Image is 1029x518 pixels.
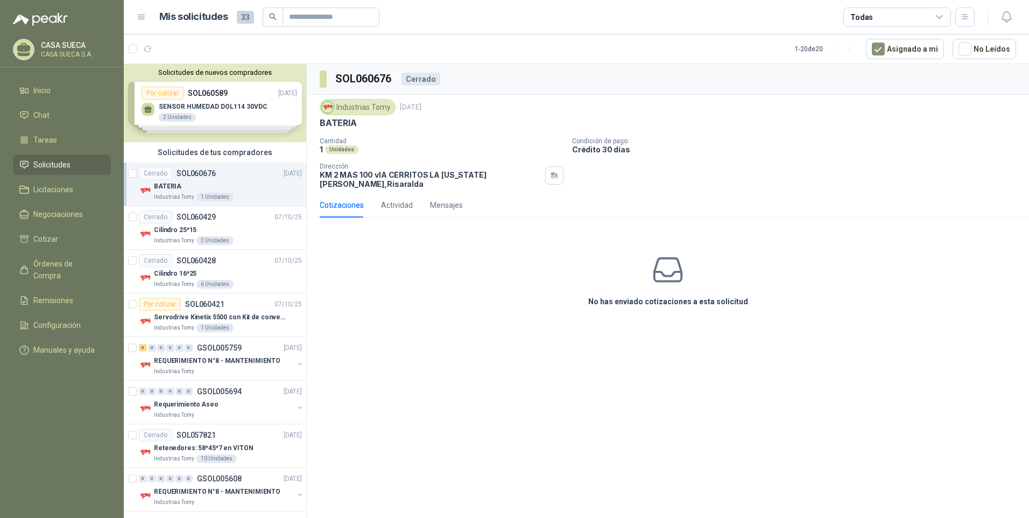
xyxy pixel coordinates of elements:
a: Remisiones [13,290,111,311]
span: Tareas [33,134,57,146]
a: Chat [13,105,111,125]
div: Cotizaciones [320,199,364,211]
p: BATERIA [320,117,357,129]
p: Servodrive Kinetix 5500 con Kit de conversión y filtro (Ref 41350505) [154,312,288,323]
div: 0 [148,388,156,395]
p: Requerimiento Aseo [154,400,219,410]
p: [DATE] [284,387,302,397]
div: Por cotizar [139,298,181,311]
img: Company Logo [139,271,152,284]
a: Por cotizarSOL06042107/10/25 Company LogoServodrive Kinetix 5500 con Kit de conversión y filtro (... [124,293,306,337]
p: CASA SUECA S.A. [41,51,108,58]
h3: No has enviado cotizaciones a esta solicitud [588,296,748,307]
h1: Mis solicitudes [159,9,228,25]
div: 1 Unidades [196,193,234,201]
p: [DATE] [284,474,302,484]
p: Industrias Tomy [154,411,194,419]
div: 0 [157,388,165,395]
div: 0 [157,344,165,352]
a: Negociaciones [13,204,111,225]
div: Cerrado [401,73,440,86]
p: REQUERIMIENTO N°8 - MANTENIMIENTO [154,487,280,497]
p: SOL060428 [177,257,216,264]
p: Cilindro 16*25 [154,269,196,279]
div: 0 [166,344,174,352]
p: Industrias Tomy [154,280,194,289]
div: Actividad [381,199,413,211]
span: Órdenes de Compra [33,258,101,282]
img: Company Logo [139,315,152,328]
div: 6 [139,344,147,352]
div: 0 [148,344,156,352]
span: Negociaciones [33,208,83,220]
a: Solicitudes [13,155,111,175]
p: Dirección [320,163,541,170]
p: Industrias Tomy [154,367,194,376]
p: Condición de pago [572,137,1025,145]
a: Configuración [13,315,111,335]
div: 0 [148,475,156,482]
a: 0 0 0 0 0 0 GSOL005608[DATE] Company LogoREQUERIMIENTO N°8 - MANTENIMIENTOIndustrias Tomy [139,472,304,507]
p: BATERIA [154,181,181,192]
div: Mensajes [430,199,463,211]
p: GSOL005694 [197,388,242,395]
a: Licitaciones [13,179,111,200]
span: search [269,13,277,20]
div: Industrias Tomy [320,99,396,115]
div: 2 Unidades [196,236,234,245]
p: [DATE] [284,169,302,179]
a: CerradoSOL057821[DATE] Company LogoRetenedores: 58*45*7 en VITONIndustrias Tomy10 Unidades [124,424,306,468]
img: Company Logo [139,402,152,415]
p: Industrias Tomy [154,193,194,201]
div: Unidades [325,145,358,154]
p: Cantidad [320,137,563,145]
a: 6 0 0 0 0 0 GSOL005759[DATE] Company LogoREQUERIMIENTO N°8 - MANTENIMIENTOIndustrias Tomy [139,341,304,376]
div: Todas [850,11,873,23]
span: Solicitudes [33,159,71,171]
img: Company Logo [139,184,152,197]
p: Crédito 30 días [572,145,1025,154]
span: Cotizar [33,233,58,245]
div: 0 [175,388,184,395]
button: Solicitudes de nuevos compradores [128,68,302,76]
div: 0 [185,475,193,482]
span: Manuales y ayuda [33,344,95,356]
a: Cotizar [13,229,111,249]
p: 07/10/25 [274,256,302,266]
p: 1 [320,145,323,154]
p: 07/10/25 [274,299,302,310]
div: 0 [175,344,184,352]
a: Manuales y ayuda [13,340,111,360]
div: 10 Unidades [196,454,237,463]
div: Cerrado [139,254,172,267]
p: 07/10/25 [274,212,302,222]
div: 0 [166,475,174,482]
p: Industrias Tomy [154,454,194,463]
div: 0 [185,388,193,395]
span: Licitaciones [33,184,73,195]
a: Órdenes de Compra [13,254,111,286]
div: Cerrado [139,211,172,223]
p: [DATE] [400,102,421,113]
img: Company Logo [139,446,152,459]
p: KM 2 MAS 100 vIA CERRITOS LA [US_STATE] [PERSON_NAME] , Risaralda [320,170,541,188]
a: CerradoSOL06042907/10/25 Company LogoCilindro 25*15Industrias Tomy2 Unidades [124,206,306,250]
span: 33 [237,11,254,24]
p: [DATE] [284,343,302,353]
img: Company Logo [322,101,334,113]
div: Cerrado [139,429,172,442]
h3: SOL060676 [335,71,393,87]
p: CASA SUECA [41,41,108,49]
button: No Leídos [953,39,1016,59]
p: GSOL005608 [197,475,242,482]
div: 0 [166,388,174,395]
p: Industrias Tomy [154,324,194,332]
p: [DATE] [284,430,302,440]
div: Solicitudes de tus compradores [124,142,306,163]
a: Inicio [13,80,111,101]
div: 6 Unidades [196,280,234,289]
img: Logo peakr [13,13,68,26]
a: CerradoSOL060676[DATE] Company LogoBATERIAIndustrias Tomy1 Unidades [124,163,306,206]
a: 0 0 0 0 0 0 GSOL005694[DATE] Company LogoRequerimiento AseoIndustrias Tomy [139,385,304,419]
div: 0 [185,344,193,352]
